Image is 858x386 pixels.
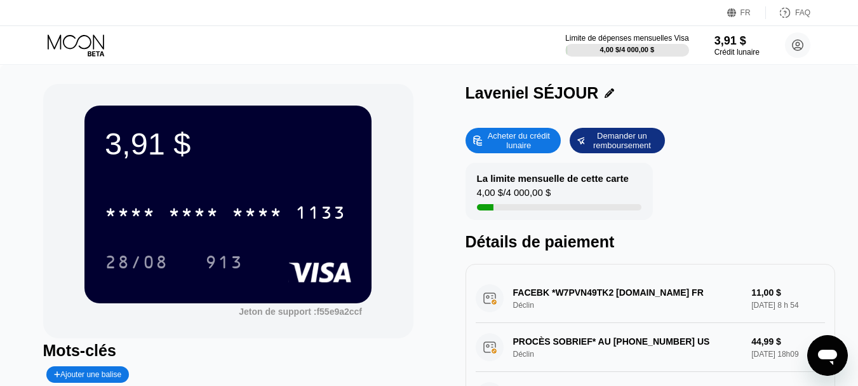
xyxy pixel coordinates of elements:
div: 913 [196,246,253,278]
div: Limite de dépenses mensuelles Visa4,00 $/4 000,00 $ [565,34,689,57]
font: 4,00 $ [600,46,620,53]
font: 4 000,00 $ [621,46,654,53]
font: 28/08 [105,254,168,274]
font: 3,91 $ [105,127,191,161]
font: 4,00 $ [477,187,504,198]
font: 913 [205,254,243,274]
div: 28/08 [95,246,178,278]
div: Ajouter une balise [46,366,130,383]
div: FAQ [766,6,810,19]
font: Limite de dépenses mensuelles Visa [565,34,689,43]
div: Demander un remboursement [570,128,665,153]
div: Acheter du crédit lunaire [466,128,561,153]
font: Mots-clés [43,341,116,359]
font: FAQ [795,8,810,17]
div: 3,91 $Crédit lunaire [714,34,760,57]
font: Demander un remboursement [593,131,651,150]
font: FR [741,8,751,17]
font: La limite mensuelle de cette carte [477,173,629,184]
div: FR [727,6,766,19]
font: Jeton de support : [239,307,316,317]
font: 3,91 $ [714,34,746,47]
iframe: Bouton de lancement de la fenêtre de messagerie, conversation en cours [807,335,848,376]
font: Détails de paiement [466,233,615,251]
div: Jeton de support :f55e9a2ccf [239,307,362,317]
font: f55e9a2ccf [316,307,362,317]
font: / [619,46,621,53]
font: Ajouter une balise [60,370,121,379]
font: Crédit lunaire [714,48,760,57]
font: Acheter du crédit lunaire [488,131,553,150]
font: 1133 [295,204,346,224]
font: 4 000,00 $ [506,187,551,198]
font: / [503,187,506,198]
font: Laveniel SÉJOUR [466,84,599,102]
